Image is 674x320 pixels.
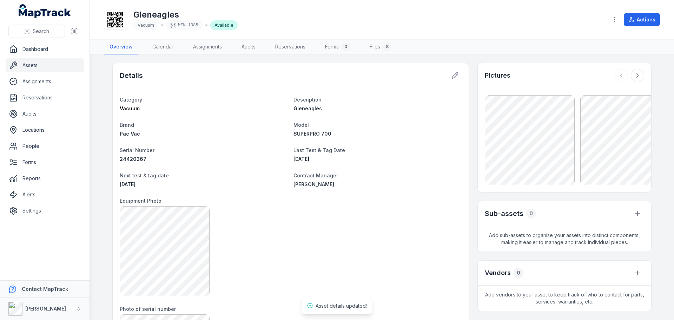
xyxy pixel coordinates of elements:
[342,43,350,51] div: 0
[19,4,71,18] a: MapTrack
[270,40,311,54] a: Reservations
[147,40,179,54] a: Calendar
[120,105,140,111] span: Vacuum
[383,43,391,51] div: 8
[6,139,84,153] a: People
[8,25,65,38] button: Search
[236,40,261,54] a: Audits
[187,40,227,54] a: Assignments
[120,122,134,128] span: Brand
[120,71,143,80] h2: Details
[120,156,146,162] span: 24420367
[133,9,238,20] h1: Gleneagles
[120,131,140,137] span: Pac Vac
[104,40,138,54] a: Overview
[120,198,161,204] span: Equipment Photo
[293,156,309,162] span: [DATE]
[624,13,660,26] button: Actions
[293,172,338,178] span: Contract Manager
[6,58,84,72] a: Assets
[293,105,322,111] span: Gleneagles
[6,204,84,218] a: Settings
[293,97,322,103] span: Description
[6,123,84,137] a: Locations
[293,147,345,153] span: Last Test & Tag Date
[293,156,309,162] time: 8/5/2025, 12:00:00 AM
[478,226,651,252] span: Add sub-assets to organise your assets into distinct components, making it easier to manage and t...
[6,171,84,185] a: Reports
[33,28,49,35] span: Search
[478,286,651,311] span: Add vendors to your asset to keep track of who to contact for parts, services, warranties, etc.
[485,71,510,80] h3: Pictures
[166,20,203,30] div: MEN-1085
[6,188,84,202] a: Alerts
[6,155,84,169] a: Forms
[6,42,84,56] a: Dashboard
[319,40,356,54] a: Forms0
[514,268,523,278] div: 0
[120,97,142,103] span: Category
[120,181,136,187] time: 2/5/2026, 12:00:00 AM
[6,74,84,89] a: Assignments
[364,40,397,54] a: Files8
[138,22,154,28] span: Vacuum
[293,181,462,188] a: [PERSON_NAME]
[22,286,68,292] strong: Contact MapTrack
[120,306,176,312] span: Photo of serial number
[120,181,136,187] span: [DATE]
[120,172,169,178] span: Next test & tag date
[120,147,154,153] span: Serial Number
[485,209,523,218] h2: Sub-assets
[6,91,84,105] a: Reservations
[526,209,536,218] div: 0
[293,131,331,137] span: SUPERPRO 700
[293,122,309,128] span: Model
[210,20,238,30] div: Available
[316,303,367,309] span: Asset details updated!
[6,107,84,121] a: Audits
[25,306,66,312] strong: [PERSON_NAME]
[485,268,511,278] h3: Vendors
